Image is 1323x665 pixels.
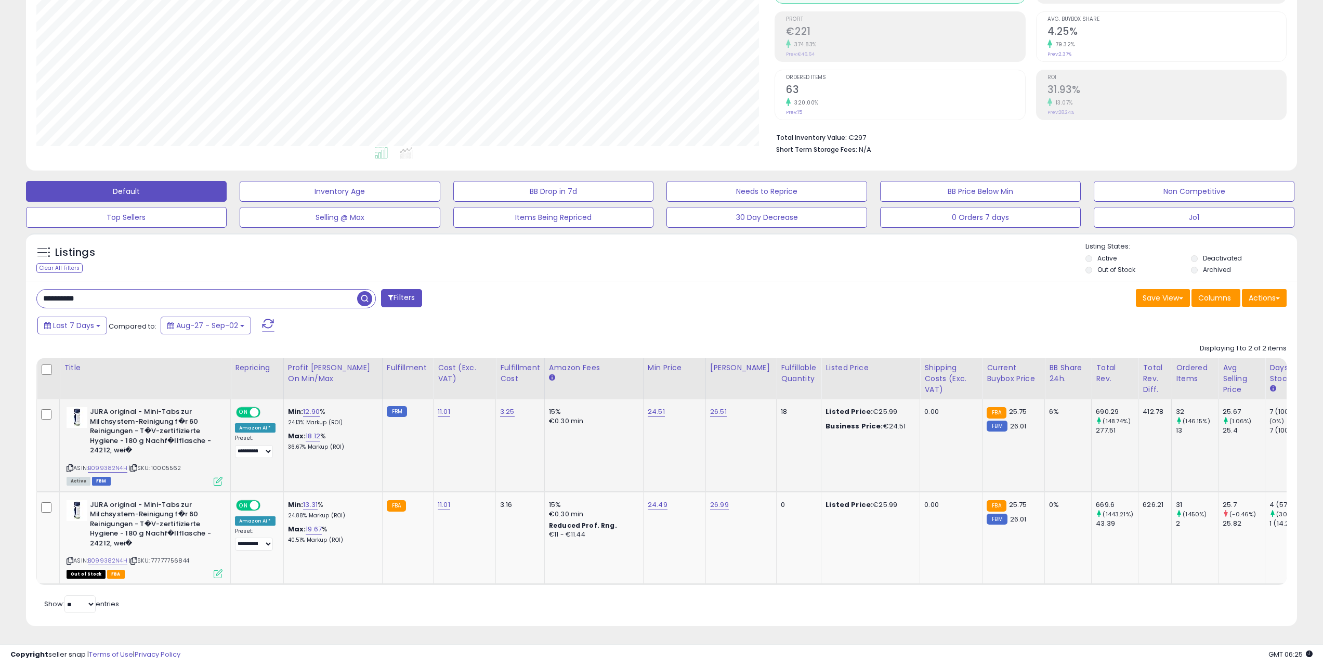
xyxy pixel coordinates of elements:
button: Needs to Reprice [666,181,867,202]
small: (-0.46%) [1229,510,1256,518]
h2: 31.93% [1047,84,1286,98]
p: Listing States: [1085,242,1297,252]
b: Listed Price: [826,500,873,510]
a: 11.01 [438,407,450,417]
a: 3.25 [500,407,515,417]
small: (300%) [1276,510,1299,518]
div: €24.51 [826,422,912,431]
div: Clear All Filters [36,263,83,273]
h2: €221 [786,25,1025,40]
div: Fulfillable Quantity [781,362,817,384]
a: B099382N4H [88,464,127,473]
span: All listings currently available for purchase on Amazon [67,477,90,486]
a: 19.67 [306,524,322,534]
div: [PERSON_NAME] [710,362,772,373]
div: Preset: [235,435,276,458]
span: 2025-09-10 06:25 GMT [1268,649,1313,659]
small: 320.00% [791,99,819,107]
div: €0.30 min [549,416,635,426]
small: Amazon Fees. [549,373,555,383]
a: 24.49 [648,500,667,510]
small: Prev: €46.64 [786,51,815,57]
div: 15% [549,500,635,510]
a: 13.31 [303,500,318,510]
img: 31P07MUz3ML._SL40_.jpg [67,500,87,521]
small: (1450%) [1183,510,1207,518]
div: Total Rev. [1096,362,1134,384]
div: Listed Price [826,362,915,373]
button: BB Price Below Min [880,181,1081,202]
small: 374.83% [791,41,817,48]
b: Min: [288,407,304,416]
div: % [288,432,374,451]
button: Filters [381,289,422,307]
span: FBM [92,477,111,486]
small: FBM [387,406,407,417]
b: Max: [288,524,306,534]
b: Max: [288,431,306,441]
span: Compared to: [109,321,156,331]
div: 0.00 [924,500,974,510]
a: 11.01 [438,500,450,510]
div: 412.78 [1143,407,1163,416]
div: % [288,525,374,544]
a: Terms of Use [89,649,133,659]
div: % [288,500,374,519]
div: 32 [1176,407,1218,416]
div: 25.82 [1223,519,1265,528]
b: Total Inventory Value: [776,133,847,142]
span: N/A [859,145,871,154]
div: Avg Selling Price [1223,362,1261,395]
div: Amazon AI * [235,516,276,526]
span: Avg. Buybox Share [1047,17,1286,22]
b: Min: [288,500,304,510]
div: Current Buybox Price [987,362,1040,384]
span: | SKU: 77777756844 [129,556,189,565]
small: FBM [987,514,1007,525]
a: 12.90 [303,407,320,417]
div: BB Share 24h. [1049,362,1087,384]
li: €297 [776,131,1279,143]
span: Ordered Items [786,75,1025,81]
small: FBA [987,500,1006,512]
div: 43.39 [1096,519,1138,528]
div: 7 (100%) [1269,407,1312,416]
div: 25.4 [1223,426,1265,435]
button: 0 Orders 7 days [880,207,1081,228]
div: 277.51 [1096,426,1138,435]
div: 0.00 [924,407,974,416]
div: Title [64,362,226,373]
span: ROI [1047,75,1286,81]
div: 669.6 [1096,500,1138,510]
div: €25.99 [826,407,912,416]
div: 25.67 [1223,407,1265,416]
th: The percentage added to the cost of goods (COGS) that forms the calculator for Min & Max prices. [283,358,382,399]
div: €25.99 [826,500,912,510]
button: Default [26,181,227,202]
span: Last 7 Days [53,320,94,331]
small: (1443.21%) [1103,510,1133,518]
div: 15% [549,407,635,416]
div: 6% [1049,407,1083,416]
div: 7 (100%) [1269,426,1312,435]
b: Listed Price: [826,407,873,416]
p: 24.13% Markup (ROI) [288,419,374,426]
small: FBA [387,500,406,512]
button: BB Drop in 7d [453,181,654,202]
span: FBA [107,570,125,579]
small: Days In Stock. [1269,384,1276,394]
small: 79.32% [1052,41,1075,48]
h2: 4.25% [1047,25,1286,40]
div: Preset: [235,528,276,551]
div: Days In Stock [1269,362,1307,384]
a: Privacy Policy [135,649,180,659]
div: 3.16 [500,500,536,510]
label: Out of Stock [1097,265,1135,274]
span: Profit [786,17,1025,22]
div: 31 [1176,500,1218,510]
button: Actions [1242,289,1287,307]
label: Archived [1203,265,1231,274]
div: Fulfillment Cost [500,362,540,384]
button: Non Competitive [1094,181,1294,202]
button: Inventory Age [240,181,440,202]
